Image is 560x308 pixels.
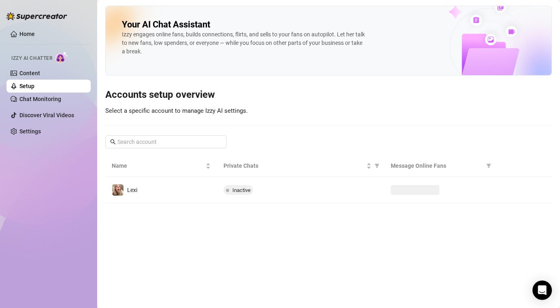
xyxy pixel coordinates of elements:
span: Message Online Fans [391,161,483,170]
span: Lexi [127,187,137,193]
h2: Your AI Chat Assistant [122,19,210,30]
span: Private Chats [224,161,365,170]
a: Chat Monitoring [19,96,61,102]
div: Izzy engages online fans, builds connections, flirts, and sells to your fans on autopilot. Let he... [122,30,365,56]
span: Inactive [232,187,251,193]
a: Home [19,31,35,37]
span: Select a specific account to manage Izzy AI settings. [105,107,248,114]
span: filter [373,160,381,172]
img: AI Chatter [55,51,68,63]
a: Discover Viral Videos [19,112,74,118]
span: filter [375,163,379,168]
span: filter [486,163,491,168]
a: Setup [19,83,34,89]
img: Lexi [112,184,123,196]
th: Name [105,155,217,177]
div: Open Intercom Messenger [532,281,552,300]
span: Name [112,161,204,170]
a: Content [19,70,40,76]
input: Search account [117,137,215,146]
span: Izzy AI Chatter [11,55,52,62]
span: filter [485,160,493,172]
img: logo-BBDzfeDw.svg [6,12,67,20]
span: search [110,139,116,145]
th: Private Chats [217,155,385,177]
a: Settings [19,128,41,135]
h3: Accounts setup overview [105,89,552,101]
